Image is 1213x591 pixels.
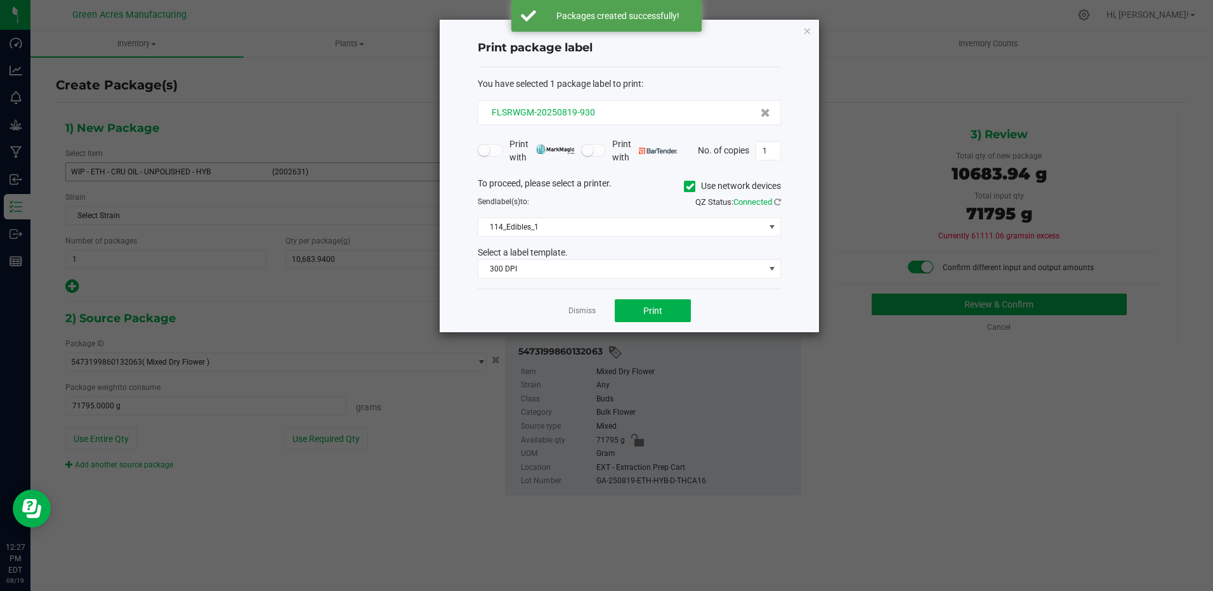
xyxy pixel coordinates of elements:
[643,306,662,316] span: Print
[478,218,764,236] span: 114_Edibles_1
[468,177,790,196] div: To proceed, please select a printer.
[492,107,595,117] span: FLSRWGM-20250819-930
[478,40,781,56] h4: Print package label
[568,306,596,316] a: Dismiss
[543,10,692,22] div: Packages created successfully!
[509,138,575,164] span: Print with
[612,138,678,164] span: Print with
[495,197,520,206] span: label(s)
[639,148,678,154] img: bartender.png
[695,197,781,207] span: QZ Status:
[536,145,575,154] img: mark_magic_cybra.png
[13,490,51,528] iframe: Resource center
[478,79,641,89] span: You have selected 1 package label to print
[698,145,749,155] span: No. of copies
[733,197,772,207] span: Connected
[468,246,790,259] div: Select a label template.
[478,197,529,206] span: Send to:
[615,299,691,322] button: Print
[478,77,781,91] div: :
[684,179,781,193] label: Use network devices
[478,260,764,278] span: 300 DPI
